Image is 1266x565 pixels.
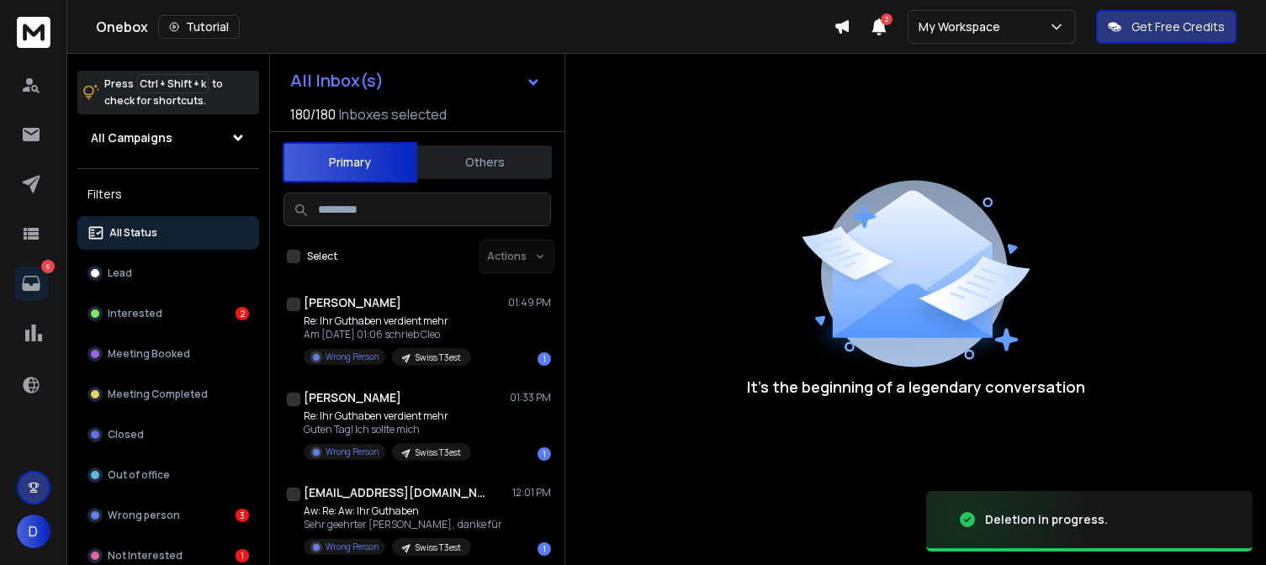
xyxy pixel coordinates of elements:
[283,142,417,182] button: Primary
[137,74,209,93] span: Ctrl + Shift + k
[326,446,379,458] p: Wrong Person
[236,549,249,562] div: 1
[416,446,461,459] p: Swiss T3est
[985,511,1108,528] div: Deletion in progress.
[304,518,502,531] p: Sehr geehrter [PERSON_NAME], danke für
[416,351,461,364] p: Swiss T3est
[108,307,162,320] p: Interested
[307,250,337,263] label: Select
[108,388,208,401] p: Meeting Completed
[304,423,471,436] p: Guten Tag! Ich sollte mich
[14,267,48,300] a: 6
[77,378,259,411] button: Meeting Completed
[326,351,379,363] p: Wrong Person
[77,182,259,206] h3: Filters
[108,428,144,441] p: Closed
[512,486,551,499] p: 12:01 PM
[108,509,180,522] p: Wrong person
[538,352,551,366] div: 1
[1096,10,1237,44] button: Get Free Credits
[77,337,259,371] button: Meeting Booked
[304,328,471,341] p: Am [DATE] 01:06 schrieb Cleo
[304,389,401,406] h1: [PERSON_NAME]
[108,468,170,482] p: Out of office
[290,104,336,124] span: 180 / 180
[304,504,502,518] p: Aw: Re: Aw: Ihr Guthaben
[326,541,379,553] p: Wrong Person
[77,458,259,492] button: Out of office
[290,72,384,89] h1: All Inbox(s)
[304,294,401,311] h1: [PERSON_NAME]
[508,296,551,309] p: 01:49 PM
[417,144,552,181] button: Others
[77,418,259,451] button: Closed
[91,129,172,146] h1: All Campaigns
[747,375,1085,399] p: It’s the beginning of a legendary conversation
[77,297,259,330] button: Interested2
[339,104,447,124] h3: Inboxes selected
[1131,18,1225,35] p: Get Free Credits
[510,391,551,404] p: 01:33 PM
[304,314,471,328] p: Re: Ihr Guthaben verdient mehr
[236,509,249,522] div: 3
[236,307,249,320] div: 2
[158,15,240,39] button: Tutorial
[109,226,157,240] p: All Status
[104,76,223,109] p: Press to check for shortcuts.
[96,15,834,39] div: Onebox
[538,542,551,556] div: 1
[277,64,554,98] button: All Inbox(s)
[919,18,1007,35] p: My Workspace
[17,515,50,548] button: D
[77,256,259,290] button: Lead
[304,484,489,501] h1: [EMAIL_ADDRESS][DOMAIN_NAME]
[881,13,893,25] span: 2
[77,499,259,532] button: Wrong person3
[304,409,471,423] p: Re: Ihr Guthaben verdient mehr
[538,447,551,461] div: 1
[77,121,259,155] button: All Campaigns
[108,267,132,280] p: Lead
[108,347,190,361] p: Meeting Booked
[41,260,55,273] p: 6
[108,549,183,562] p: Not Interested
[416,541,461,554] p: Swiss T3est
[77,216,259,250] button: All Status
